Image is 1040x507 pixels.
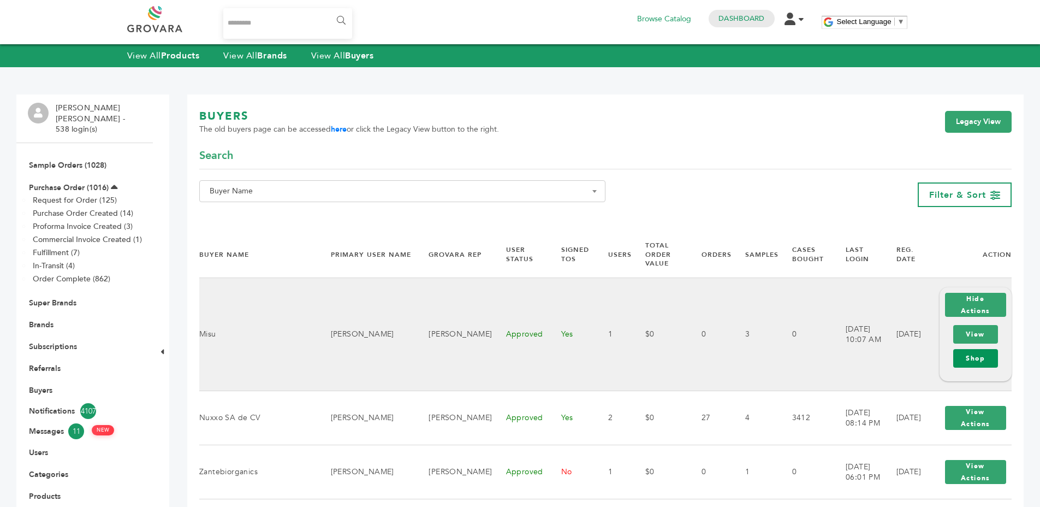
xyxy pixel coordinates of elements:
[548,391,595,445] td: Yes
[29,491,61,502] a: Products
[832,445,883,499] td: [DATE] 06:01 PM
[832,391,883,445] td: [DATE] 08:14 PM
[33,247,80,258] a: Fulfillment (7)
[317,278,415,391] td: [PERSON_NAME]
[945,460,1006,484] button: View Actions
[688,391,732,445] td: 27
[317,445,415,499] td: [PERSON_NAME]
[898,17,905,26] span: ▼
[732,391,778,445] td: 4
[127,50,200,62] a: View AllProducts
[68,423,84,439] span: 11
[632,445,688,499] td: $0
[778,391,832,445] td: 3412
[29,447,48,458] a: Users
[832,278,883,391] td: [DATE] 10:07 AM
[199,445,317,499] td: Zantebiorganics
[595,391,632,445] td: 2
[632,391,688,445] td: $0
[595,445,632,499] td: 1
[223,50,287,62] a: View AllBrands
[492,391,548,445] td: Approved
[945,406,1006,430] button: View Actions
[883,278,926,391] td: [DATE]
[29,385,52,396] a: Buyers
[837,17,905,26] a: Select Language​
[883,391,926,445] td: [DATE]
[345,50,373,62] strong: Buyers
[883,445,926,499] td: [DATE]
[80,403,96,419] span: 4107
[595,278,632,391] td: 1
[56,103,150,135] li: [PERSON_NAME] [PERSON_NAME] - 538 login(s)
[33,208,133,219] a: Purchase Order Created (14)
[29,469,68,480] a: Categories
[29,403,140,419] a: Notifications4107
[223,8,353,39] input: Search...
[415,232,492,278] th: Grovara Rep
[199,124,499,135] span: The old buyers page can be accessed or click the Legacy View button to the right.
[548,445,595,499] td: No
[317,391,415,445] td: [PERSON_NAME]
[832,232,883,278] th: Last Login
[732,278,778,391] td: 3
[492,445,548,499] td: Approved
[29,423,140,439] a: Messages11 NEW
[548,278,595,391] td: Yes
[945,293,1006,317] button: Hide Actions
[29,182,109,193] a: Purchase Order (1016)
[29,298,76,308] a: Super Brands
[778,278,832,391] td: 0
[33,234,142,245] a: Commercial Invoice Created (1)
[718,14,764,23] a: Dashboard
[199,232,317,278] th: Buyer Name
[205,184,599,199] span: Buyer Name
[161,50,199,62] strong: Products
[199,148,233,163] span: Search
[492,278,548,391] td: Approved
[29,363,61,374] a: Referrals
[953,325,998,344] a: View
[637,13,691,25] a: Browse Catalog
[548,232,595,278] th: Signed TOS
[595,232,632,278] th: Users
[29,320,54,330] a: Brands
[632,232,688,278] th: Total Order Value
[199,109,499,124] h1: BUYERS
[926,232,1012,278] th: Action
[199,278,317,391] td: Misu
[33,261,75,271] a: In-Transit (4)
[29,160,106,170] a: Sample Orders (1028)
[688,445,732,499] td: 0
[33,274,110,284] a: Order Complete (862)
[945,111,1012,133] a: Legacy View
[732,232,778,278] th: Samples
[688,278,732,391] td: 0
[415,445,492,499] td: [PERSON_NAME]
[492,232,548,278] th: User Status
[311,50,374,62] a: View AllBuyers
[257,50,287,62] strong: Brands
[199,391,317,445] td: Nuxxo SA de CV
[688,232,732,278] th: Orders
[199,180,605,202] span: Buyer Name
[837,17,892,26] span: Select Language
[415,391,492,445] td: [PERSON_NAME]
[29,341,77,352] a: Subscriptions
[33,195,117,205] a: Request for Order (125)
[778,445,832,499] td: 0
[778,232,832,278] th: Cases Bought
[28,103,49,123] img: profile.png
[732,445,778,499] td: 1
[331,124,347,134] a: here
[632,278,688,391] td: $0
[92,425,114,435] span: NEW
[33,221,133,232] a: Proforma Invoice Created (3)
[415,278,492,391] td: [PERSON_NAME]
[929,189,986,201] span: Filter & Sort
[953,349,998,368] a: Shop
[883,232,926,278] th: Reg. Date
[317,232,415,278] th: Primary User Name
